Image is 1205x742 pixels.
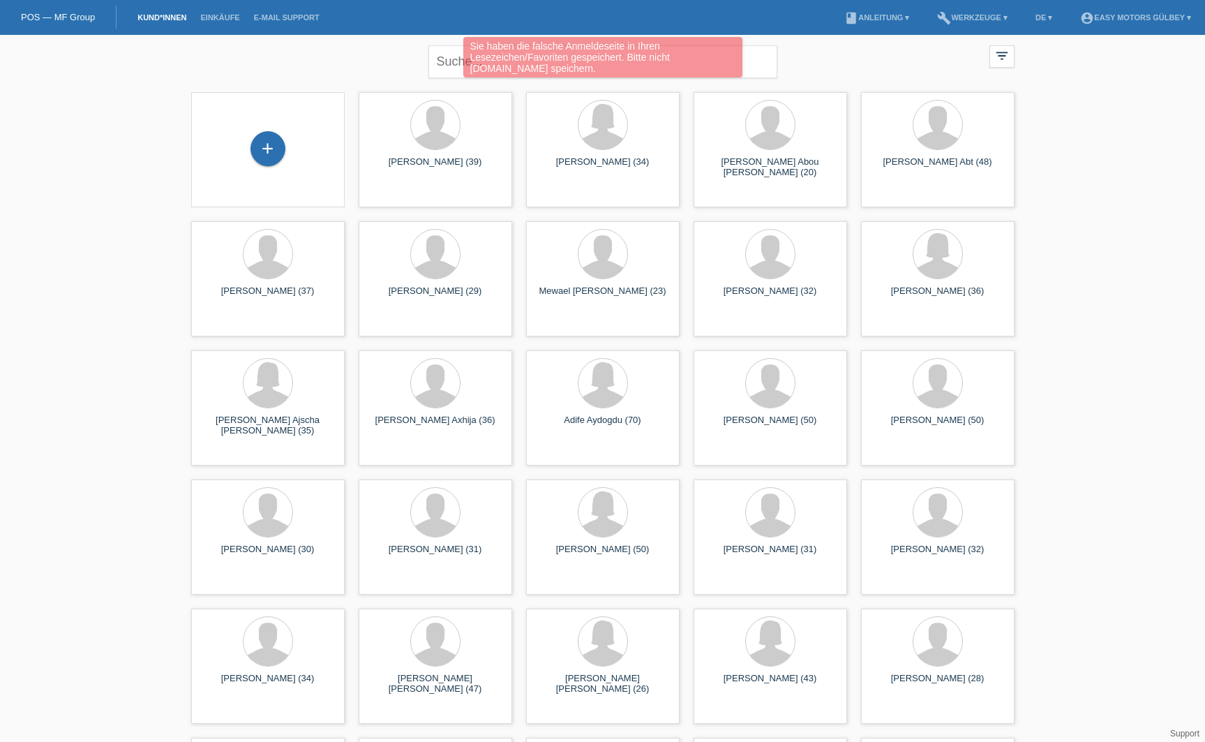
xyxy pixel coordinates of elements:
[872,544,1003,566] div: [PERSON_NAME] (32)
[937,11,951,25] i: build
[844,11,858,25] i: book
[705,285,836,308] div: [PERSON_NAME] (32)
[872,285,1003,308] div: [PERSON_NAME] (36)
[370,156,501,179] div: [PERSON_NAME] (39)
[537,285,668,308] div: Mewael [PERSON_NAME] (23)
[705,673,836,695] div: [PERSON_NAME] (43)
[202,415,334,437] div: [PERSON_NAME] Ajscha [PERSON_NAME] (35)
[537,415,668,437] div: Adife Aydogdu (70)
[994,48,1010,64] i: filter_list
[463,37,742,77] div: Sie haben die falsche Anmeldeseite in Ihren Lesezeichen/Favoriten gespeichert. Bitte nicht [DOMAI...
[202,544,334,566] div: [PERSON_NAME] (30)
[837,13,916,22] a: bookAnleitung ▾
[872,673,1003,695] div: [PERSON_NAME] (28)
[537,673,668,695] div: [PERSON_NAME] [PERSON_NAME] (26)
[370,544,501,566] div: [PERSON_NAME] (31)
[202,673,334,695] div: [PERSON_NAME] (34)
[1080,11,1094,25] i: account_circle
[537,544,668,566] div: [PERSON_NAME] (50)
[251,137,285,161] div: Kund*in hinzufügen
[130,13,193,22] a: Kund*innen
[1170,729,1199,739] a: Support
[247,13,327,22] a: E-Mail Support
[930,13,1015,22] a: buildWerkzeuge ▾
[705,156,836,179] div: [PERSON_NAME] Abou [PERSON_NAME] (20)
[193,13,246,22] a: Einkäufe
[21,12,95,22] a: POS — MF Group
[705,415,836,437] div: [PERSON_NAME] (50)
[705,544,836,566] div: [PERSON_NAME] (31)
[370,415,501,437] div: [PERSON_NAME] Axhija (36)
[872,415,1003,437] div: [PERSON_NAME] (50)
[537,156,668,179] div: [PERSON_NAME] (34)
[872,156,1003,179] div: [PERSON_NAME] Abt (48)
[370,285,501,308] div: [PERSON_NAME] (29)
[1073,13,1198,22] a: account_circleEasy Motors Gülbey ▾
[370,673,501,695] div: [PERSON_NAME] [PERSON_NAME] (47)
[1028,13,1059,22] a: DE ▾
[202,285,334,308] div: [PERSON_NAME] (37)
